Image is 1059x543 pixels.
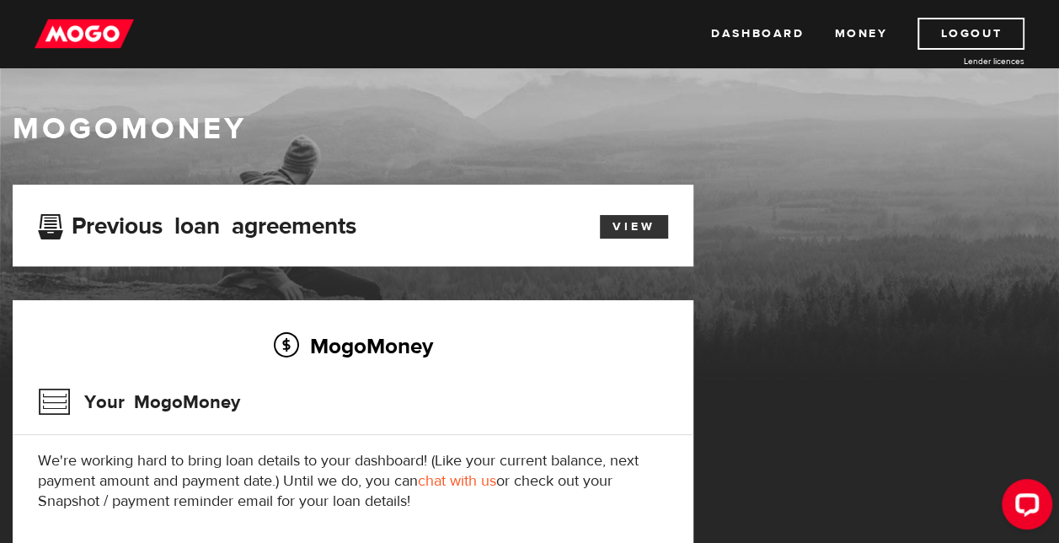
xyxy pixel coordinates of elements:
p: We're working hard to bring loan details to your dashboard! (Like your current balance, next paym... [38,451,668,512]
h3: Previous loan agreements [38,212,356,234]
a: Logout [917,18,1024,50]
a: chat with us [418,471,496,491]
h3: Your MogoMoney [38,380,240,424]
a: View [600,215,668,239]
a: Money [834,18,887,50]
h2: MogoMoney [38,328,668,363]
iframe: LiveChat chat widget [988,472,1059,543]
h1: MogoMoney [13,111,1046,147]
a: Lender licences [898,55,1024,67]
img: mogo_logo-11ee424be714fa7cbb0f0f49df9e16ec.png [35,18,134,50]
a: Dashboard [711,18,804,50]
